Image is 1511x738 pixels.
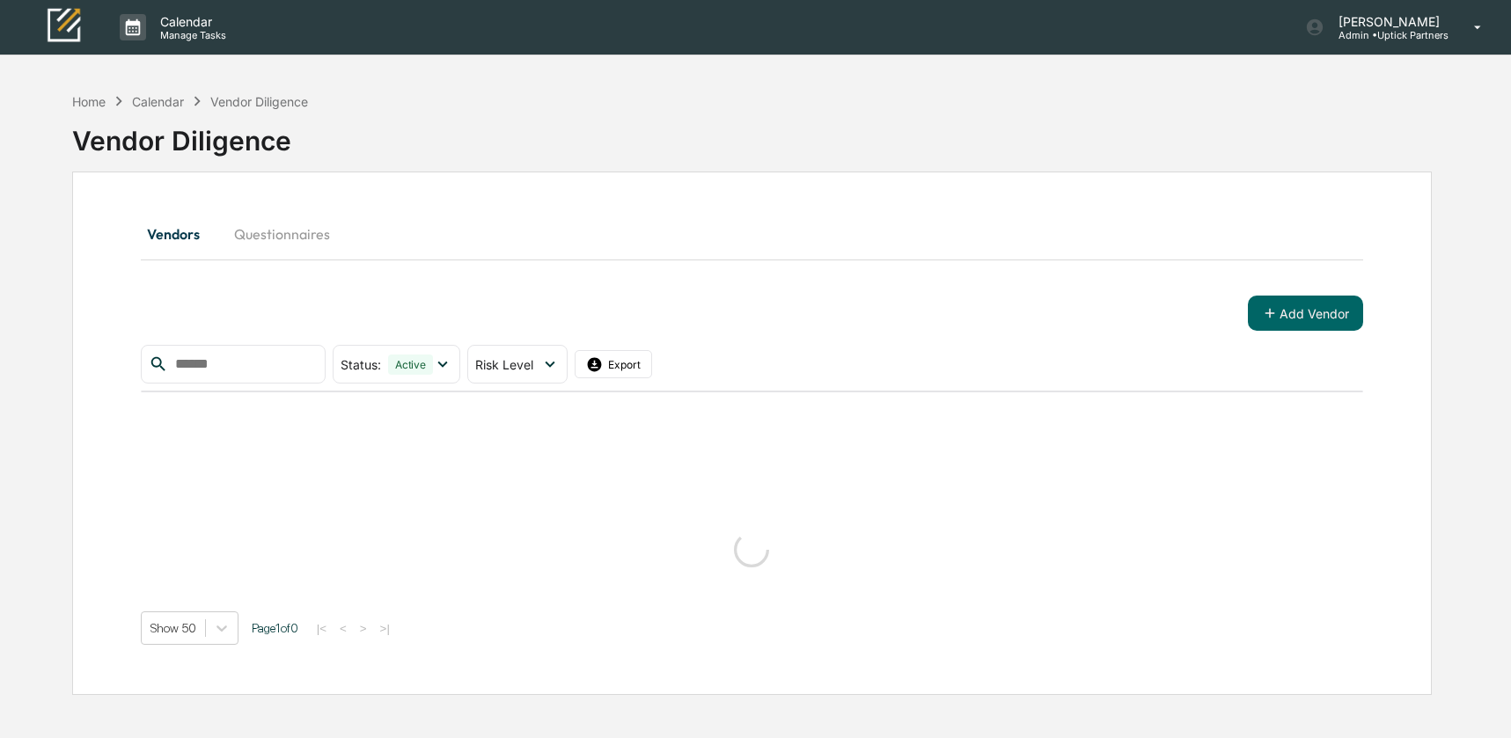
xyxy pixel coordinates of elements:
[1324,14,1449,29] p: [PERSON_NAME]
[388,354,433,375] div: Active
[375,621,395,636] button: >|
[132,94,184,109] div: Calendar
[1248,296,1363,331] button: Add Vendor
[355,621,372,636] button: >
[252,621,298,635] span: Page 1 of 0
[220,213,344,255] button: Questionnaires
[141,213,1363,255] div: secondary tabs example
[72,111,1432,157] div: Vendor Diligence
[72,94,106,109] div: Home
[575,350,652,378] button: Export
[146,29,235,41] p: Manage Tasks
[146,14,235,29] p: Calendar
[341,357,381,372] span: Status :
[141,213,220,255] button: Vendors
[312,621,332,636] button: |<
[42,6,84,47] img: logo
[1324,29,1449,41] p: Admin • Uptick Partners
[210,94,308,109] div: Vendor Diligence
[334,621,352,636] button: <
[475,357,533,372] span: Risk Level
